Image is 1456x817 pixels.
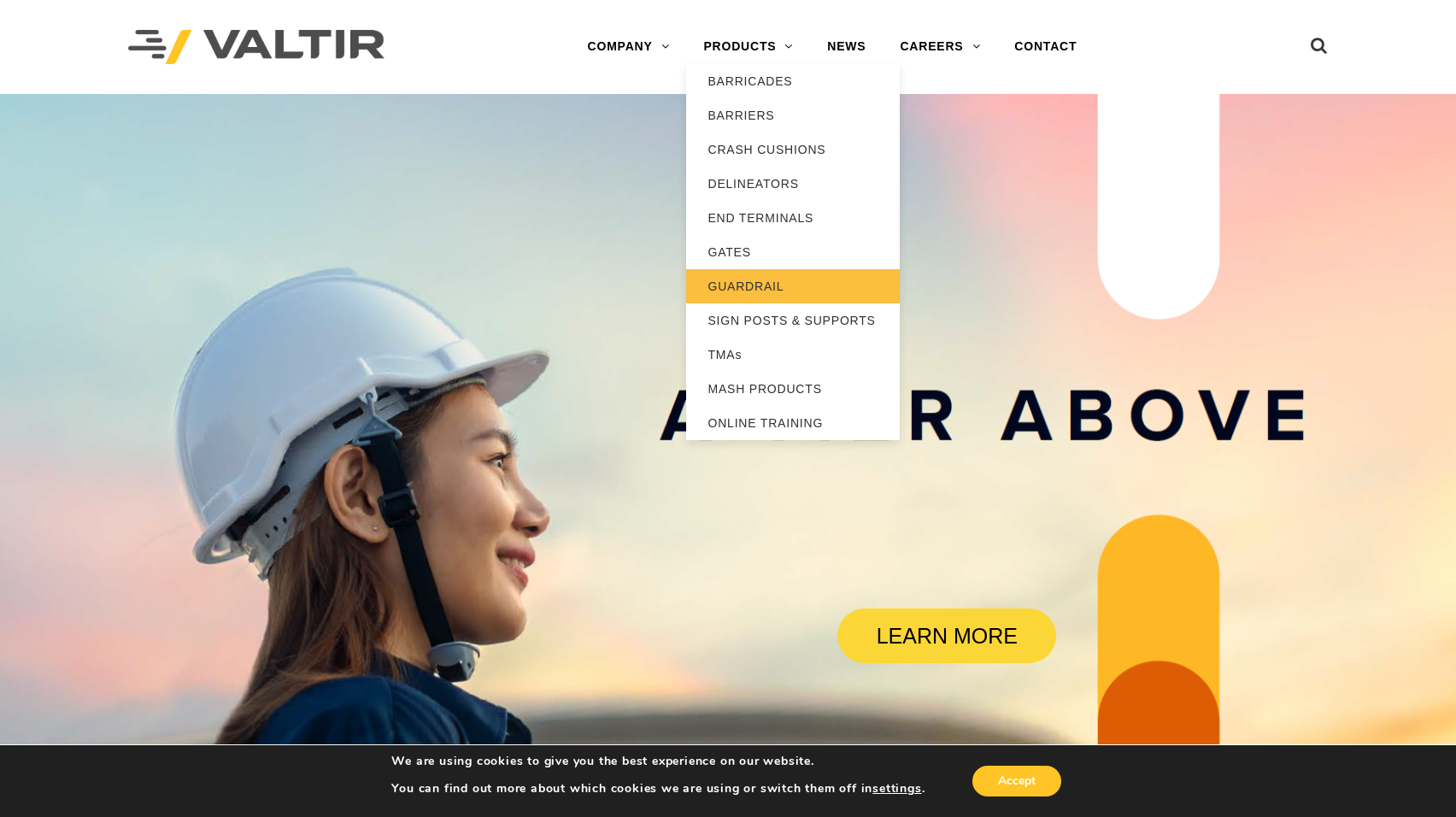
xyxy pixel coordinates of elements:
a: BARRICADES [686,64,900,98]
a: CAREERS [883,30,997,64]
a: COMPANY [571,30,687,64]
p: We are using cookies to give you the best experience on our website. [391,754,925,769]
img: Valtir [128,30,385,65]
button: Accept [972,766,1061,796]
a: GATES [686,235,900,269]
a: DELINEATORS [686,167,900,201]
a: ONLINE TRAINING [686,406,900,440]
p: You can find out more about which cookies we are using or switch them off in . [391,781,925,796]
a: TMAs [686,338,900,372]
a: CONTACT [997,30,1094,64]
a: NEWS [810,30,883,64]
a: END TERMINALS [686,201,900,235]
a: CRASH CUSHIONS [686,132,900,167]
a: BARRIERS [686,98,900,132]
a: PRODUCTS [686,30,810,64]
button: settings [872,781,921,796]
a: GUARDRAIL [686,269,900,303]
a: MASH PRODUCTS [686,372,900,406]
a: SIGN POSTS & SUPPORTS [686,303,900,338]
a: LEARN MORE [837,608,1056,663]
